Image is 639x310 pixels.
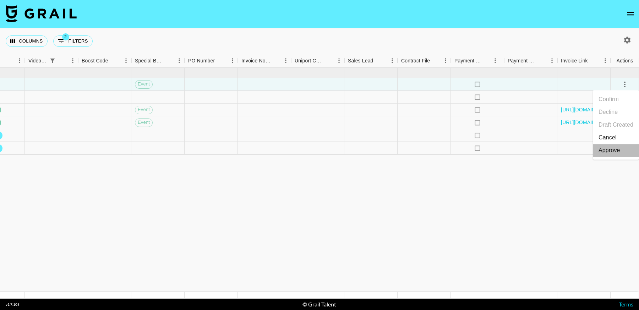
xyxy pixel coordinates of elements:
[599,146,620,155] div: Approve
[482,56,492,66] button: Sort
[619,301,633,308] a: Terms
[401,54,430,68] div: Contract File
[62,33,69,40] span: 2
[561,106,615,113] a: [URL][DOMAIN_NAME]
[227,55,238,66] button: Menu
[174,55,185,66] button: Menu
[547,55,557,66] button: Menu
[280,55,291,66] button: Menu
[185,54,238,68] div: PO Number
[600,55,611,66] button: Menu
[373,56,383,66] button: Sort
[58,56,67,66] button: Sort
[504,54,557,68] div: Payment Sent Date
[135,106,152,113] span: Event
[67,55,78,66] button: Menu
[490,55,501,66] button: Menu
[324,56,334,66] button: Sort
[53,35,93,47] button: Show filters
[440,55,451,66] button: Menu
[215,56,225,66] button: Sort
[348,54,373,68] div: Sales Lead
[108,56,118,66] button: Sort
[188,54,215,68] div: PO Number
[78,54,131,68] div: Boost Code
[6,35,48,47] button: Select columns
[619,78,631,90] button: select merge strategy
[588,56,598,66] button: Sort
[131,54,185,68] div: Special Booking Type
[611,54,639,68] div: Actions
[48,56,58,66] div: 1 active filter
[6,5,77,22] img: Grail Talent
[430,56,440,66] button: Sort
[241,54,271,68] div: Invoice Notes
[295,54,324,68] div: Uniport Contact Email
[561,54,588,68] div: Invoice Link
[6,302,20,307] div: v 1.7.103
[28,54,48,68] div: Video Link
[291,54,344,68] div: Uniport Contact Email
[164,56,174,66] button: Sort
[238,54,291,68] div: Invoice Notes
[454,54,482,68] div: Payment Sent
[623,7,638,21] button: open drawer
[451,54,504,68] div: Payment Sent
[271,56,280,66] button: Sort
[593,131,639,144] li: Cancel
[121,55,131,66] button: Menu
[617,54,633,68] div: Actions
[537,56,547,66] button: Sort
[302,301,336,308] div: © Grail Talent
[557,54,611,68] div: Invoice Link
[14,55,25,66] button: Menu
[344,54,398,68] div: Sales Lead
[508,54,537,68] div: Payment Sent Date
[135,54,164,68] div: Special Booking Type
[82,54,108,68] div: Boost Code
[135,119,152,126] span: Event
[561,119,615,126] a: [URL][DOMAIN_NAME]
[25,54,78,68] div: Video Link
[387,55,398,66] button: Menu
[334,55,344,66] button: Menu
[135,81,152,88] span: Event
[48,56,58,66] button: Show filters
[398,54,451,68] div: Contract File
